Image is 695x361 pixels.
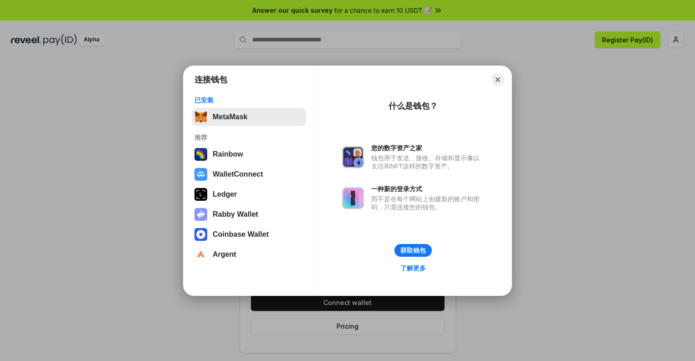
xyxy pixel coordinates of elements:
img: svg+xml,%3Csvg%20fill%3D%22none%22%20height%3D%2233%22%20viewBox%3D%220%200%2035%2033%22%20width%... [194,111,207,123]
h1: 连接钱包 [194,74,227,85]
img: svg+xml,%3Csvg%20width%3D%2228%22%20height%3D%2228%22%20viewBox%3D%220%200%2028%2028%22%20fill%3D... [194,168,207,181]
button: Rainbow [192,145,306,163]
img: svg+xml,%3Csvg%20xmlns%3D%22http%3A%2F%2Fwww.w3.org%2F2000%2Fsvg%22%20fill%3D%22none%22%20viewBox... [342,146,364,168]
button: Rabby Wallet [192,205,306,224]
a: 了解更多 [395,262,431,274]
img: svg+xml,%3Csvg%20xmlns%3D%22http%3A%2F%2Fwww.w3.org%2F2000%2Fsvg%22%20width%3D%2228%22%20height%3... [194,188,207,201]
img: svg+xml,%3Csvg%20width%3D%2228%22%20height%3D%2228%22%20viewBox%3D%220%200%2028%2028%22%20fill%3D... [194,248,207,261]
button: WalletConnect [192,165,306,183]
div: 了解更多 [400,264,426,272]
div: Ledger [213,190,237,198]
button: Ledger [192,185,306,203]
img: svg+xml,%3Csvg%20width%3D%2228%22%20height%3D%2228%22%20viewBox%3D%220%200%2028%2028%22%20fill%3D... [194,228,207,241]
div: Rainbow [213,150,243,158]
button: Coinbase Wallet [192,225,306,244]
button: Close [491,73,504,86]
div: WalletConnect [213,170,263,178]
div: Rabby Wallet [213,210,258,219]
div: 获取钱包 [400,246,426,254]
div: 推荐 [194,133,303,142]
div: MetaMask [213,113,247,121]
div: Argent [213,250,236,259]
button: 获取钱包 [394,244,432,257]
div: 您的数字资产之家 [371,144,484,152]
button: Argent [192,245,306,264]
div: 钱包用于发送、接收、存储和显示像以太坊和NFT这样的数字资产。 [371,154,484,170]
div: 而不是在每个网站上创建新的账户和密码，只需连接您的钱包。 [371,195,484,211]
div: 什么是钱包？ [388,101,438,112]
img: svg+xml,%3Csvg%20xmlns%3D%22http%3A%2F%2Fwww.w3.org%2F2000%2Fsvg%22%20fill%3D%22none%22%20viewBox... [194,208,207,221]
div: 已安装 [194,96,303,104]
button: MetaMask [192,108,306,126]
img: svg+xml,%3Csvg%20xmlns%3D%22http%3A%2F%2Fwww.w3.org%2F2000%2Fsvg%22%20fill%3D%22none%22%20viewBox... [342,187,364,209]
div: 一种新的登录方式 [371,185,484,193]
div: Coinbase Wallet [213,230,269,239]
img: svg+xml,%3Csvg%20width%3D%22120%22%20height%3D%22120%22%20viewBox%3D%220%200%20120%20120%22%20fil... [194,148,207,161]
